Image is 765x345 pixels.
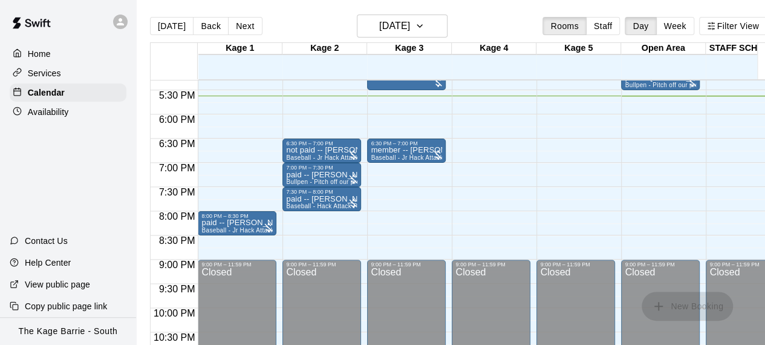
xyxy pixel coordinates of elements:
button: [DATE] [357,15,448,38]
p: Services [28,67,61,79]
button: Back [193,17,229,35]
span: You don't have the permission to add bookings [642,300,733,310]
div: Open Area [621,43,706,54]
button: Day [625,17,656,35]
a: Home [10,45,126,63]
span: Bullpen - Pitch off our professional turf mound [286,179,418,185]
span: Baseball - Jr Hack Attack Pitching Machine - Perfect for all ages and skill levels! [286,154,516,161]
div: 7:00 PM – 7:30 PM [286,165,336,171]
p: Home [28,48,51,60]
div: 9:00 PM – 11:59 PM [625,261,677,268]
span: 6:00 PM [156,114,198,125]
div: Kage 2 [282,43,367,54]
button: Week [656,17,694,35]
span: 7:30 PM [156,187,198,197]
div: 9:00 PM – 11:59 PM [201,261,254,268]
span: Baseball - Jr Hack Attack with Feeder - DO NOT NEED SECOND PERSON [201,227,417,234]
div: 8:00 PM – 8:30 PM [201,213,251,219]
p: Copy public page link [25,300,107,312]
p: Help Center [25,257,71,269]
div: 9:00 PM – 11:59 PM [286,261,339,268]
p: Calendar [28,87,65,99]
div: 6:30 PM – 7:00 PM [286,140,336,146]
div: 6:30 PM – 7:00 PM: member -- Michael Moncada [367,139,446,163]
div: 9:00 PM – 11:59 PM [709,261,762,268]
button: Next [228,17,262,35]
span: 5:30 PM [156,90,198,100]
button: Staff [586,17,620,35]
button: Rooms [542,17,586,35]
div: 7:00 PM – 7:30 PM: paid -- Don Quist [282,163,361,187]
button: [DATE] [150,17,194,35]
span: 9:30 PM [156,284,198,294]
span: 8:00 PM [156,211,198,222]
span: Bullpen - Pitch off our professional turf mound [625,82,757,88]
span: 10:30 PM [151,332,198,343]
span: 7:00 PM [156,163,198,173]
span: 6:30 PM [156,139,198,149]
p: The Kage Barrie - South [19,325,118,338]
div: 7:30 PM – 8:00 PM [286,189,336,195]
div: Kage 1 [198,43,282,54]
div: 8:00 PM – 8:30 PM: paid -- Mark McVan [198,211,276,235]
div: Kage 3 [367,43,452,54]
div: 7:30 PM – 8:00 PM: paid -- Don Quist [282,187,361,211]
div: Kage 4 [452,43,536,54]
div: 6:30 PM – 7:00 PM: not paid -- MIRAN CEHAJIC [282,139,361,163]
span: Baseball - Jr Hack Attack Pitching Machine - Perfect for all ages and skill levels! [371,154,601,161]
p: Availability [28,106,69,118]
p: View public page [25,278,90,291]
a: Calendar [10,84,126,102]
a: Availability [10,103,126,121]
div: 6:30 PM – 7:00 PM [371,140,420,146]
h6: [DATE] [379,18,410,34]
span: 9:00 PM [156,260,198,270]
span: 10:00 PM [151,308,198,318]
div: Kage 5 [536,43,621,54]
div: 9:00 PM – 11:59 PM [371,261,423,268]
span: 8:30 PM [156,235,198,246]
a: Services [10,64,126,82]
p: Contact Us [25,235,68,247]
div: 9:00 PM – 11:59 PM [540,261,593,268]
div: 9:00 PM – 11:59 PM [455,261,508,268]
span: Baseball - Hack Attack Pitching Machine - Ideal for 14U and older players [286,203,497,209]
